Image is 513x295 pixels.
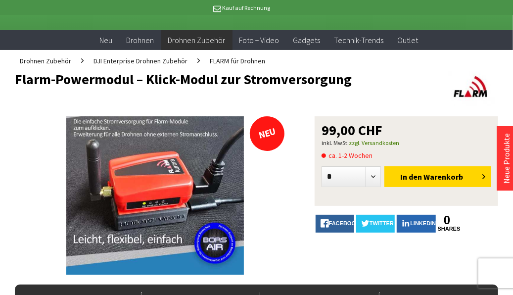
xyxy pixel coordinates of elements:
a: Gadgets [286,30,327,50]
span: In den [400,172,422,182]
span: FLARM für Drohnen [210,56,265,65]
span: Gadgets [293,35,321,45]
a: shares [438,226,457,232]
span: Outlet [398,35,419,45]
span: facebook [329,220,360,226]
span: Drohnen Zubehör [20,56,71,65]
span: Drohnen [127,35,154,45]
a: FLARM für Drohnen [205,50,270,72]
span: Warenkorb [423,172,463,182]
a: Drohnen [120,30,161,50]
span: 99,00 CHF [322,123,382,137]
a: LinkedIn [397,215,435,233]
a: Drohnen Zubehör [15,50,76,72]
span: ca. 1-2 Wochen [322,149,373,161]
span: Technik-Trends [334,35,384,45]
p: inkl. MwSt. [322,137,491,149]
a: Neue Produkte [502,133,512,184]
h1: Flarm-Powermodul – Klick-Modul zur Stromversorgung [15,72,402,87]
a: 0 [438,215,457,226]
img: Flarm-Powermodul – Klick-Modul zur Stromversorgung [66,116,244,275]
a: Drohnen Zubehör [161,30,233,50]
button: In den Warenkorb [384,166,491,187]
img: Flarm [444,72,498,106]
span: DJI Enterprise Drohnen Zubehör [93,56,187,65]
span: Neu [100,35,113,45]
a: Technik-Trends [327,30,391,50]
a: Neu [93,30,120,50]
a: twitter [356,215,395,233]
a: Foto + Video [233,30,286,50]
a: Outlet [391,30,425,50]
a: zzgl. Versandkosten [349,139,399,147]
a: DJI Enterprise Drohnen Zubehör [89,50,192,72]
span: twitter [370,220,394,226]
span: Foto + Video [239,35,280,45]
span: LinkedIn [410,220,436,226]
span: Drohnen Zubehör [168,35,226,45]
a: facebook [316,215,354,233]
